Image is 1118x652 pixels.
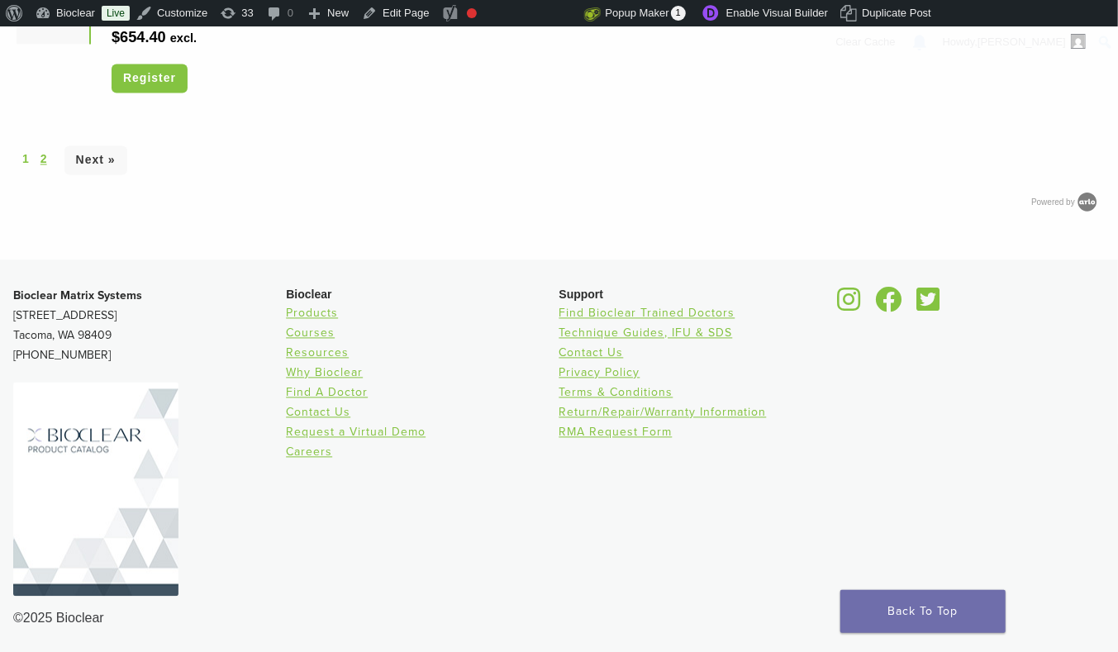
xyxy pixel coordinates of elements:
strong: Bioclear Matrix Systems [13,289,142,303]
a: Courses [286,326,335,340]
a: Howdy, [937,29,1092,55]
a: Next » [64,146,127,175]
a: Products [286,307,338,321]
span: Bioclear [286,288,331,302]
a: Return/Repair/Warranty Information [559,406,767,420]
a: Technique Guides, IFU & SDS [559,326,733,340]
a: Careers [286,445,332,459]
img: Views over 48 hours. Click for more Jetpack Stats. [492,4,584,24]
a: Why Bioclear [286,366,363,380]
a: Register [112,64,188,93]
a: Privacy Policy [559,366,640,380]
a: Find A Doctor [286,386,368,400]
a: Bioclear [870,297,908,314]
span: [PERSON_NAME] [978,36,1066,48]
a: Find Bioclear Trained Doctors [559,307,735,321]
div: Focus keyphrase not set [467,8,477,18]
a: Bioclear [911,297,946,314]
a: Contact Us [286,406,350,420]
img: Bioclear [13,383,178,597]
a: Request a Virtual Demo [286,426,426,440]
a: Contact Us [559,346,624,360]
span: $654.40 [112,30,166,46]
a: Powered by [1031,198,1101,207]
div: ©2025 Bioclear [13,609,1105,629]
span: excl. [170,32,197,45]
a: Back To Top [840,590,1006,633]
a: Resources [286,346,349,360]
img: Arlo training & Event Software [1075,190,1100,215]
p: [STREET_ADDRESS] Tacoma, WA 98409 [PHONE_NUMBER] [13,287,286,366]
span: 1 [671,6,686,21]
span: Page 1 [22,151,29,169]
a: RMA Request Form [559,426,673,440]
a: Terms & Conditions [559,386,673,400]
a: Live [102,6,130,21]
a: Page 2 [40,151,47,169]
a: Clear Cache [830,29,902,55]
span: Support [559,288,604,302]
a: Bioclear [832,297,867,314]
